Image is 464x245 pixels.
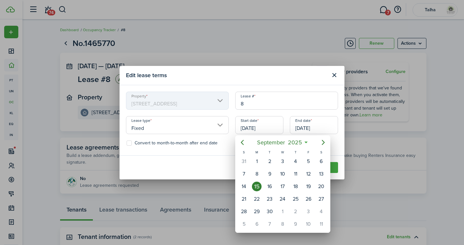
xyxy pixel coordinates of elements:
[263,150,276,155] div: T
[317,219,326,229] div: Saturday, October 11, 2025
[252,194,262,204] div: Monday, September 22, 2025
[252,157,262,166] div: Monday, September 1, 2025
[278,219,287,229] div: Wednesday, October 8, 2025
[239,194,249,204] div: Sunday, September 21, 2025
[265,194,274,204] div: Tuesday, September 23, 2025
[265,169,274,179] div: Tuesday, September 9, 2025
[278,194,287,204] div: Wednesday, September 24, 2025
[286,137,303,148] span: 2025
[278,157,287,166] div: Wednesday, September 3, 2025
[239,182,249,191] div: Sunday, September 14, 2025
[239,219,249,229] div: Sunday, October 5, 2025
[278,207,287,216] div: Wednesday, October 1, 2025
[265,219,274,229] div: Tuesday, October 7, 2025
[317,182,326,191] div: Saturday, September 20, 2025
[291,219,300,229] div: Thursday, October 9, 2025
[304,194,313,204] div: Friday, September 26, 2025
[317,169,326,179] div: Saturday, September 13, 2025
[289,150,302,155] div: T
[291,157,300,166] div: Thursday, September 4, 2025
[253,137,306,148] mbsc-button: September2025
[239,157,249,166] div: Sunday, August 31, 2025
[304,182,313,191] div: Friday, September 19, 2025
[236,136,249,149] mbsc-button: Previous page
[317,194,326,204] div: Saturday, September 27, 2025
[304,207,313,216] div: Friday, October 3, 2025
[265,157,274,166] div: Tuesday, September 2, 2025
[278,169,287,179] div: Wednesday, September 10, 2025
[291,169,300,179] div: Thursday, September 11, 2025
[252,169,262,179] div: Monday, September 8, 2025
[302,150,315,155] div: F
[317,136,330,149] mbsc-button: Next page
[237,150,250,155] div: S
[265,207,274,216] div: Tuesday, September 30, 2025
[291,207,300,216] div: Thursday, October 2, 2025
[291,182,300,191] div: Thursday, September 18, 2025
[239,169,249,179] div: Sunday, September 7, 2025
[252,207,262,216] div: Monday, September 29, 2025
[315,150,328,155] div: S
[276,150,289,155] div: W
[317,207,326,216] div: Saturday, October 4, 2025
[278,182,287,191] div: Wednesday, September 17, 2025
[265,182,274,191] div: Tuesday, September 16, 2025
[304,219,313,229] div: Friday, October 10, 2025
[304,157,313,166] div: Friday, September 5, 2025
[239,207,249,216] div: Sunday, September 28, 2025
[317,157,326,166] div: Saturday, September 6, 2025
[252,219,262,229] div: Monday, October 6, 2025
[255,137,286,148] span: September
[304,169,313,179] div: Friday, September 12, 2025
[250,150,263,155] div: M
[291,194,300,204] div: Thursday, September 25, 2025
[252,182,262,191] div: Today, Monday, September 15, 2025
